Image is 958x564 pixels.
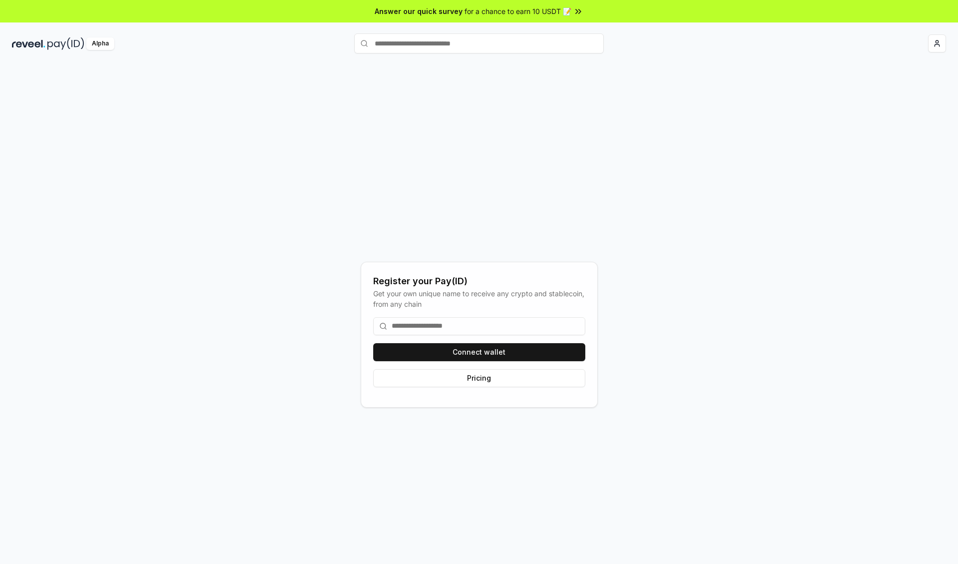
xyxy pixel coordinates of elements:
div: Get your own unique name to receive any crypto and stablecoin, from any chain [373,288,585,309]
span: Answer our quick survey [375,6,463,16]
span: for a chance to earn 10 USDT 📝 [465,6,571,16]
button: Pricing [373,369,585,387]
div: Register your Pay(ID) [373,274,585,288]
img: pay_id [47,37,84,50]
img: reveel_dark [12,37,45,50]
div: Alpha [86,37,114,50]
button: Connect wallet [373,343,585,361]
